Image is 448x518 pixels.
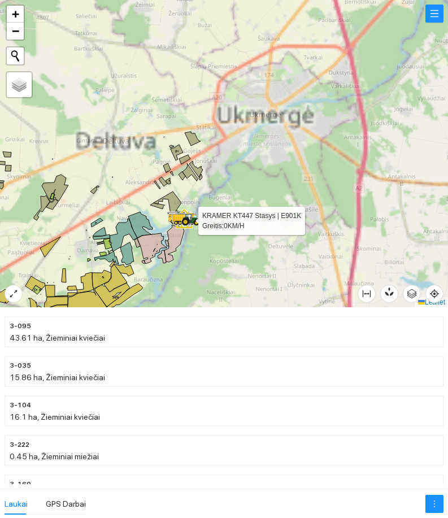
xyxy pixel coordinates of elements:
[418,298,445,306] a: Leaflet
[426,9,443,18] span: menu
[426,289,443,298] span: aim
[5,289,22,298] span: expand-alt
[10,440,29,451] span: 3-222
[5,285,23,303] button: expand-alt
[10,361,31,372] span: 3-035
[12,24,19,38] span: −
[7,6,24,23] a: Zoom in
[10,452,99,461] span: 0.45 ha, Žieminiai miežiai
[10,321,31,332] span: 3-095
[425,495,443,513] button: more
[10,401,31,411] span: 3-104
[7,23,24,40] a: Zoom out
[10,412,100,421] span: 16.1 ha, Žieminiai kviečiai
[7,47,24,64] button: Initiate a new search
[358,285,376,303] button: column-width
[426,499,443,508] span: more
[12,7,19,21] span: +
[10,480,31,490] span: 3-160
[425,5,443,23] button: menu
[10,333,105,342] span: 43.61 ha, Žieminiai kviečiai
[425,285,443,303] button: aim
[10,373,105,382] span: 15.86 ha, Žieminiai kviečiai
[5,498,28,510] div: Laukai
[7,72,32,97] a: Layers
[358,289,375,298] span: column-width
[46,498,86,510] div: GPS Darbai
